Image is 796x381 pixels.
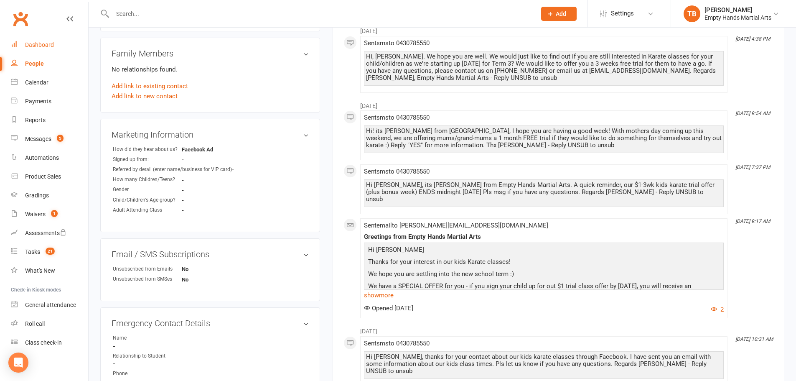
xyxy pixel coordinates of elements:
[8,353,28,373] div: Open Intercom Messenger
[343,322,773,336] li: [DATE]
[366,281,722,303] p: We have a SPECIAL OFFER for you - if you sign your child up for out $1 trial class offer by [DATE...
[46,248,55,255] span: 21
[11,148,88,167] a: Automations
[182,177,230,183] strong: -
[113,176,182,184] div: How many Children/Teens?
[366,353,722,375] div: Hi [PERSON_NAME], thanks for your contact about our kids karate classes through Facebook. I have ...
[25,248,40,255] div: Tasks
[25,136,51,142] div: Messages
[611,4,634,23] span: Settings
[25,192,49,199] div: Gradings
[182,276,230,283] strong: No
[366,269,722,281] p: We hope you are settling into the new school term :)
[10,8,31,29] a: Clubworx
[113,370,182,378] div: Phone
[735,218,770,224] i: [DATE] 9:17 AM
[366,128,722,149] div: Hi! its [PERSON_NAME] from [GEOGRAPHIC_DATA], I hope you are having a good week! With mothers day...
[11,54,88,73] a: People
[113,146,182,153] div: How did they hear about us?
[112,49,309,58] h3: Family Members
[735,164,770,170] i: [DATE] 7:37 PM
[25,230,66,236] div: Assessments
[364,340,430,347] span: Sent sms to 0430785550
[366,245,722,257] p: Hi [PERSON_NAME]
[364,304,413,312] span: Opened [DATE]
[735,110,770,116] i: [DATE] 9:54 AM
[113,265,182,273] div: Unsubscribed from Emails
[25,154,59,161] div: Automations
[11,243,88,261] a: Tasks 21
[11,186,88,205] a: Gradings
[25,41,54,48] div: Dashboard
[25,117,46,123] div: Reports
[25,302,76,308] div: General attendance
[11,111,88,130] a: Reports
[182,207,230,213] strong: -
[735,36,770,42] i: [DATE] 4:38 PM
[25,211,46,217] div: Waivers
[11,36,88,54] a: Dashboard
[57,135,64,142] span: 5
[112,319,309,328] h3: Emergency Contact Details
[182,187,230,193] strong: -
[113,186,182,194] div: Gender
[704,14,771,21] div: Empty Hands Martial Arts
[51,210,58,217] span: 1
[232,166,280,173] strong: -
[113,275,182,283] div: Unsubscribed from SMSes
[684,5,700,22] div: TB
[112,130,309,139] h3: Marketing Information
[182,156,230,163] strong: -
[735,336,773,342] i: [DATE] 10:31 AM
[113,352,182,360] div: Relationship to Student
[25,98,51,105] div: Payments
[112,81,188,91] a: Add link to existing contact
[556,10,566,17] span: Add
[112,250,309,259] h3: Email / SMS Subscriptions
[113,334,182,342] div: Name
[541,7,577,21] button: Add
[113,360,309,368] strong: -
[112,91,178,101] a: Add link to new contact
[364,39,430,47] span: Sent sms to 0430785550
[343,97,773,110] li: [DATE]
[113,156,182,164] div: Signed up from:
[704,6,771,14] div: [PERSON_NAME]
[711,304,724,315] button: 2
[110,8,530,20] input: Search...
[11,205,88,224] a: Waivers 1
[25,320,45,327] div: Roll call
[343,22,773,36] li: [DATE]
[364,222,548,229] span: Sent email to [PERSON_NAME][EMAIL_ADDRESS][DOMAIN_NAME]
[182,197,230,203] strong: -
[11,92,88,111] a: Payments
[113,196,182,204] div: Child/Children's Age group?
[364,114,430,121] span: Sent sms to 0430785550
[11,167,88,186] a: Product Sales
[364,168,430,175] span: Sent sms to 0430785550
[25,339,62,346] div: Class check-in
[113,166,232,174] div: Referred by detail (enter name/business for VIP card)
[25,173,61,180] div: Product Sales
[112,64,309,74] p: No relationships found.
[364,233,724,240] div: Greetings from Empty Hands Martial Arts
[25,60,44,67] div: People
[11,224,88,243] a: Assessments
[11,261,88,280] a: What's New
[113,206,182,214] div: Adult Attending Class
[182,146,230,153] strong: Facebook Ad
[182,266,230,272] strong: No
[366,257,722,269] p: Thanks for your interest in our kids Karate classes!
[11,333,88,352] a: Class kiosk mode
[366,182,722,203] div: Hi [PERSON_NAME], its [PERSON_NAME] from Empty Hands Martial Arts. A quick reminder, our $1-3wk k...
[11,315,88,333] a: Roll call
[11,130,88,148] a: Messages 5
[364,289,724,301] a: show more
[113,343,309,350] strong: -
[366,53,722,82] div: Hi, [PERSON_NAME]. We hope you are well. We would just like to find out if you are still interest...
[11,73,88,92] a: Calendar
[25,267,55,274] div: What's New
[25,79,48,86] div: Calendar
[11,296,88,315] a: General attendance kiosk mode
